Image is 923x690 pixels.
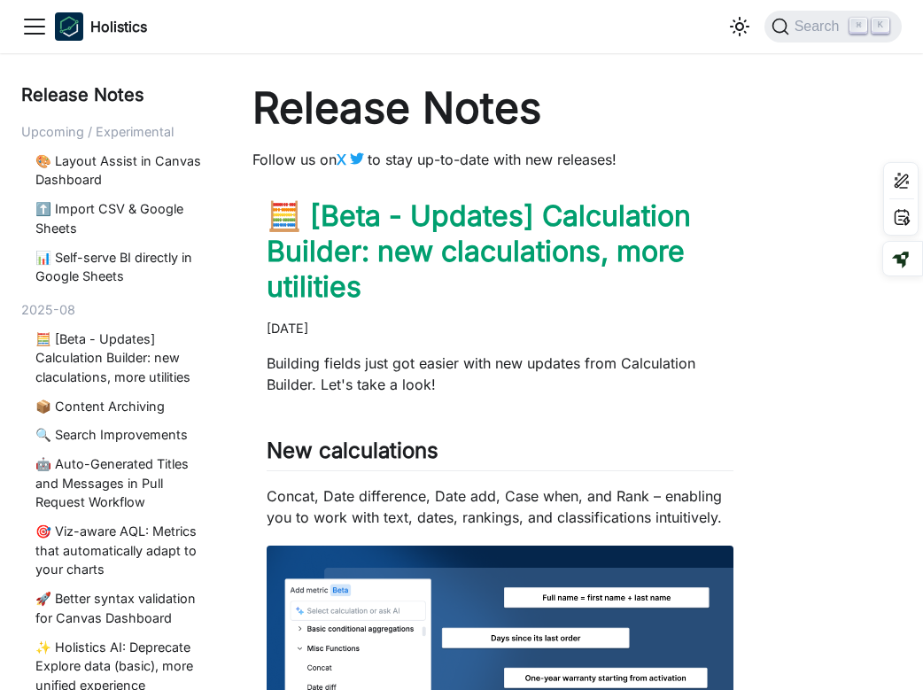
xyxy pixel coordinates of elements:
a: 📊 Self-serve BI directly in Google Sheets [35,248,203,286]
div: Upcoming / Experimental [21,122,210,142]
p: Concat, Date difference, Date add, Case when, and Rank – enabling you to work with text, dates, r... [267,485,734,528]
b: Holistics [90,16,147,37]
button: Switch between dark and light mode (currently light mode) [725,12,754,41]
span: Search [789,19,850,35]
a: 🎯 Viz-aware AQL: Metrics that automatically adapt to your charts [35,522,203,579]
b: X [337,151,346,168]
p: Follow us on to stay up-to-date with new releases! [252,149,748,170]
h2: New calculations [267,438,734,471]
kbd: K [872,18,889,34]
a: 🧮 [Beta - Updates] Calculation Builder: new claculations, more utilities [35,329,203,387]
a: 🧮 [Beta - Updates] Calculation Builder: new claculations, more utilities [267,198,691,304]
kbd: ⌘ [849,18,867,34]
p: Building fields just got easier with new updates from Calculation Builder. Let's take a look! [267,353,734,395]
a: 📦 Content Archiving [35,397,203,416]
h1: Release Notes [252,81,748,135]
div: 2025-08 [21,300,210,320]
a: 🤖 Auto-Generated Titles and Messages in Pull Request Workflow [35,454,203,512]
button: Toggle navigation bar [21,13,48,40]
a: 🚀 Better syntax validation for Canvas Dashboard [35,589,203,627]
a: HolisticsHolistics [55,12,147,41]
button: Search (Command+K) [764,11,902,43]
a: X [337,151,368,168]
time: [DATE] [267,321,308,336]
img: Holistics [55,12,83,41]
a: 🎨 Layout Assist in Canvas Dashboard [35,151,203,190]
div: Release Notes [21,81,210,108]
a: ⬆️ Import CSV & Google Sheets [35,199,203,237]
a: 🔍 Search Improvements [35,425,203,445]
nav: Blog recent posts navigation [21,81,210,690]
